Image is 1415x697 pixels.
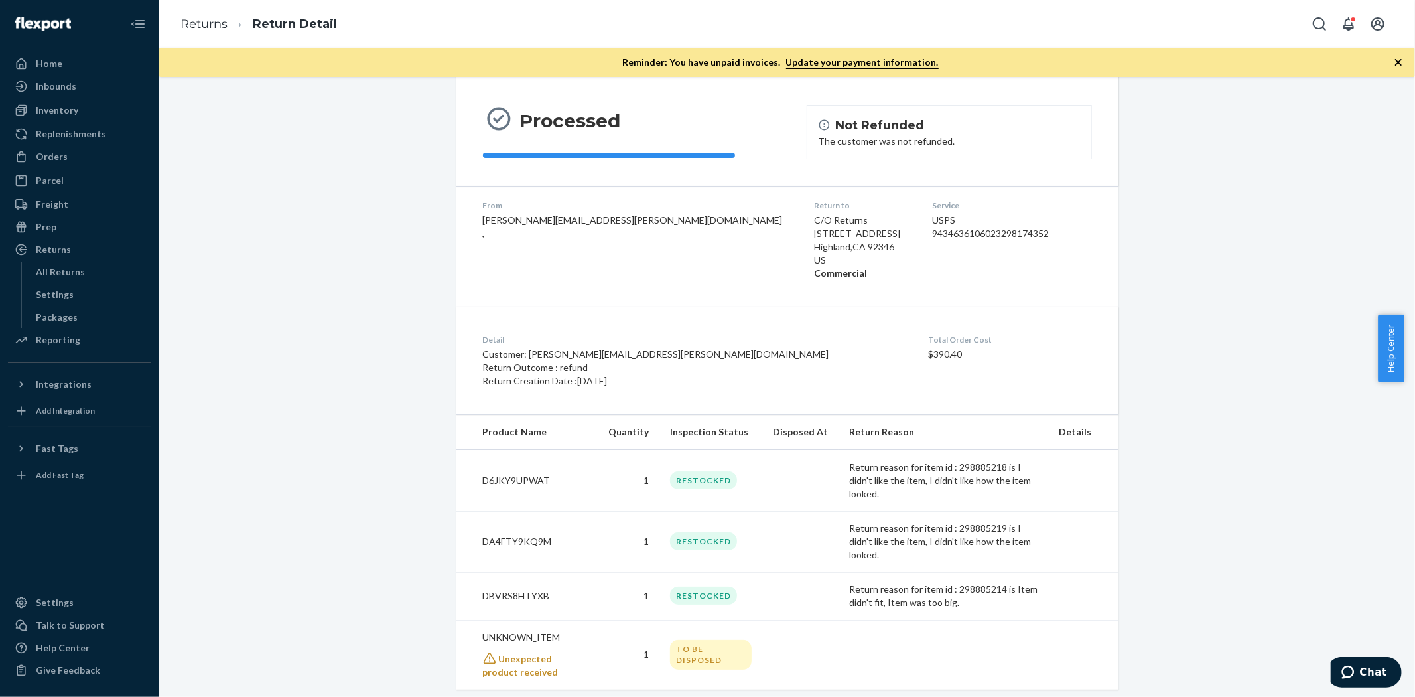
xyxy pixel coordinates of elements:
[598,415,659,450] th: Quantity
[36,150,68,163] div: Orders
[849,461,1038,501] p: Return reason for item id : 298885218 is I didn't like the item, I didn't like how the item looked.
[670,640,752,669] div: TO BE DISPOSED
[815,200,911,211] dt: Return to
[483,214,783,239] span: [PERSON_NAME][EMAIL_ADDRESS][PERSON_NAME][DOMAIN_NAME] ,
[1335,11,1362,37] button: Open notifications
[483,535,587,548] p: DA4FTY9KQ9M
[36,619,105,632] div: Talk to Support
[8,400,151,422] a: Add Integration
[815,240,911,254] p: Highland , CA 92346
[36,104,78,117] div: Inventory
[8,637,151,658] a: Help Center
[36,311,78,324] div: Packages
[253,17,337,31] a: Return Detail
[125,11,151,37] button: Close Navigation
[36,442,78,455] div: Fast Tags
[8,146,151,167] a: Orders
[483,334,929,345] dt: Detail
[815,268,868,279] strong: Commercial
[929,334,1092,345] dt: Total Order Cost
[15,17,71,31] img: Flexport logo
[815,214,911,227] p: C/O Returns
[456,415,598,450] th: Product Name
[815,227,911,240] p: [STREET_ADDRESS]
[8,123,151,145] a: Replenishments
[933,214,956,226] span: USPS
[36,243,71,256] div: Returns
[36,469,84,481] div: Add Fast Tag
[598,620,659,690] td: 1
[8,53,151,74] a: Home
[180,17,228,31] a: Returns
[36,127,106,141] div: Replenishments
[1306,11,1333,37] button: Open Search Box
[8,374,151,395] button: Integrations
[8,329,151,350] a: Reporting
[36,378,92,391] div: Integrations
[598,511,659,572] td: 1
[1048,415,1118,450] th: Details
[929,334,1092,388] div: $390.40
[483,631,587,644] p: UNKNOWN_ITEM
[8,592,151,613] a: Settings
[36,220,56,234] div: Prep
[670,532,737,550] div: RESTOCKED
[483,474,587,487] p: D6JKY9UPWAT
[483,361,929,374] p: Return Outcome : refund
[36,80,76,93] div: Inbounds
[483,374,929,388] p: Return Creation Date : [DATE]
[670,471,737,489] div: RESTOCKED
[8,216,151,238] a: Prep
[36,174,64,187] div: Parcel
[8,660,151,681] button: Give Feedback
[483,653,559,678] span: Unexpected product received
[483,589,587,603] p: DBVRS8HTYXB
[786,56,939,69] a: Update your payment information.
[8,465,151,486] a: Add Fast Tag
[933,200,1060,211] dt: Service
[8,615,151,636] button: Talk to Support
[849,583,1038,609] p: Return reason for item id : 298885214 is Item didn't fit, Item was too big.
[30,284,152,305] a: Settings
[36,266,86,279] div: All Returns
[8,100,151,121] a: Inventory
[36,57,62,70] div: Home
[36,198,68,211] div: Freight
[36,288,74,301] div: Settings
[762,415,839,450] th: Disposed At
[30,262,152,283] a: All Returns
[8,194,151,215] a: Freight
[598,572,659,620] td: 1
[520,109,621,133] h3: Processed
[1331,657,1402,690] iframe: Opens a widget where you can chat to one of our agents
[1365,11,1391,37] button: Open account menu
[839,415,1049,450] th: Return Reason
[36,596,74,609] div: Settings
[36,664,100,677] div: Give Feedback
[598,449,659,511] td: 1
[1378,315,1404,382] button: Help Center
[836,117,925,134] h4: Not Refunded
[483,348,929,361] p: Customer: [PERSON_NAME][EMAIL_ADDRESS][PERSON_NAME][DOMAIN_NAME]
[170,5,348,44] ol: breadcrumbs
[8,239,151,260] a: Returns
[8,438,151,459] button: Fast Tags
[8,170,151,191] a: Parcel
[36,333,80,347] div: Reporting
[815,254,911,267] p: US
[30,307,152,328] a: Packages
[36,641,90,655] div: Help Center
[818,135,1081,148] div: The customer was not refunded.
[483,200,793,211] dt: From
[670,587,737,605] div: RESTOCKED
[659,415,762,450] th: Inspection Status
[623,56,939,69] p: Reminder: You have unpaid invoices.
[933,227,1060,240] div: 9434636106023298174352
[849,522,1038,562] p: Return reason for item id : 298885219 is I didn't like the item, I didn't like how the item looked.
[36,405,95,416] div: Add Integration
[8,76,151,97] a: Inbounds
